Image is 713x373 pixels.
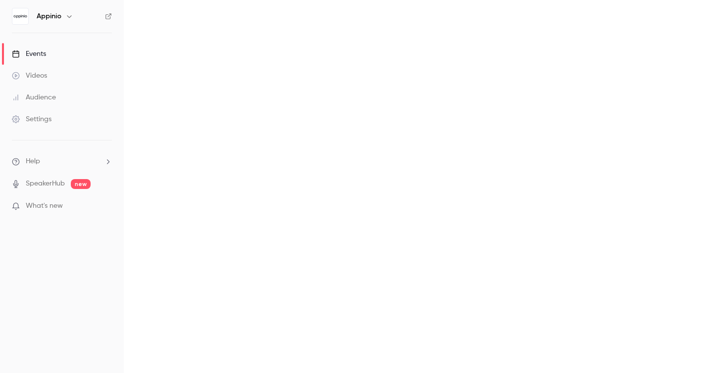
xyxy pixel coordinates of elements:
div: Settings [12,114,51,124]
div: Audience [12,93,56,102]
span: What's new [26,201,63,211]
h6: Appinio [37,11,61,21]
div: Events [12,49,46,59]
span: new [71,179,91,189]
li: help-dropdown-opener [12,156,112,167]
div: Videos [12,71,47,81]
span: Help [26,156,40,167]
img: Appinio [12,8,28,24]
a: SpeakerHub [26,179,65,189]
